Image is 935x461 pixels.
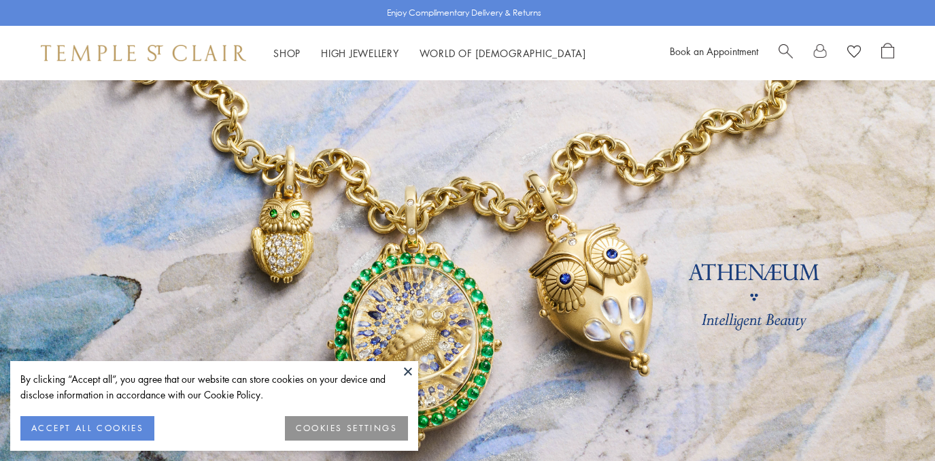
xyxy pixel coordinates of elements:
nav: Main navigation [273,45,586,62]
a: ShopShop [273,46,301,60]
a: View Wishlist [847,43,861,63]
a: High JewelleryHigh Jewellery [321,46,399,60]
a: World of [DEMOGRAPHIC_DATA]World of [DEMOGRAPHIC_DATA] [420,46,586,60]
a: Search [779,43,793,63]
img: Temple St. Clair [41,45,246,61]
button: ACCEPT ALL COOKIES [20,416,154,441]
a: Open Shopping Bag [881,43,894,63]
p: Enjoy Complimentary Delivery & Returns [387,6,541,20]
div: By clicking “Accept all”, you agree that our website can store cookies on your device and disclos... [20,371,408,403]
button: COOKIES SETTINGS [285,416,408,441]
a: Book an Appointment [670,44,758,58]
